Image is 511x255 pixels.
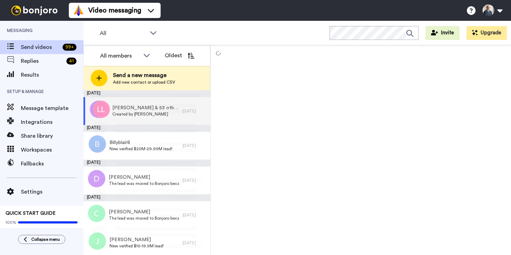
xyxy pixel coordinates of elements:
img: c.png [88,205,105,222]
span: Video messaging [88,6,141,15]
div: [DATE] [182,212,207,218]
span: [PERSON_NAME] [109,174,179,181]
div: 41 [66,58,76,65]
div: [DATE] [83,160,210,167]
div: [DATE] [182,108,207,114]
span: 100% [6,220,16,225]
span: [PERSON_NAME] & 53 others [112,104,179,111]
span: [PERSON_NAME] [109,209,179,215]
img: b.png [89,135,106,153]
div: [DATE] [182,178,207,183]
div: [DATE] [83,125,210,132]
span: Send a new message [113,71,175,79]
span: The lead was moved to Bonjoro because they don't have a phone number. [109,215,179,221]
span: Settings [21,188,83,196]
div: [DATE] [182,240,207,246]
span: Fallbacks [21,160,83,168]
span: Workspaces [21,146,83,154]
div: [DATE] [83,90,210,97]
img: cc.png [91,101,108,118]
span: Results [21,71,83,79]
span: Add new contact or upload CSV [113,79,175,85]
button: Upgrade [467,26,507,40]
div: All members [100,52,140,60]
img: d.png [88,170,105,187]
img: j.png [89,232,106,250]
span: New verified $10-19.9M lead! [109,243,164,249]
span: The lead was moved to Bonjoro because they don't have a phone number. [109,181,179,186]
div: [DATE] [182,143,207,148]
span: Collapse menu [31,237,60,242]
span: Share library [21,132,83,140]
span: Replies [21,57,64,65]
button: Invite [425,26,460,40]
button: Collapse menu [18,235,65,244]
span: New verified $20M-29.99M lead! [109,146,172,152]
img: bj-logo-header-white.svg [8,6,60,15]
span: Billyblair8 [109,139,172,146]
span: Created by [PERSON_NAME] [112,111,179,117]
span: Integrations [21,118,83,126]
span: QUICK START GUIDE [6,211,56,216]
button: Oldest [160,49,200,62]
span: Send videos [21,43,60,51]
span: Message template [21,104,83,112]
span: [PERSON_NAME] [109,236,164,243]
div: 99 + [63,44,76,51]
img: vm-color.svg [73,5,84,16]
div: [DATE] [83,194,210,201]
img: ll.png [92,101,110,118]
img: nd.png [90,101,107,118]
span: All [100,29,146,37]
